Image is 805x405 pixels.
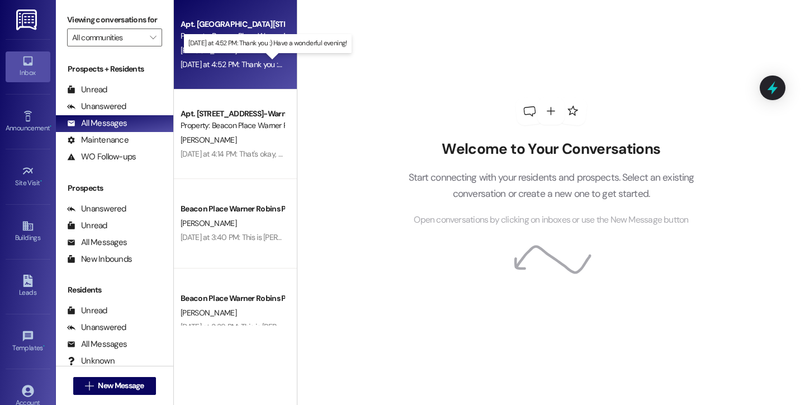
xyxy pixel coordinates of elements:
i:  [150,33,156,42]
label: Viewing conversations for [67,11,162,29]
i:  [85,382,93,390]
div: Prospects + Residents [56,63,173,75]
div: Unread [67,305,107,317]
div: [DATE] at 4:52 PM: Thank you :) Have a wonderful evening! [181,59,368,69]
p: [DATE] at 4:52 PM: Thank you :) Have a wonderful evening! [188,39,347,48]
div: Prospects [56,182,173,194]
div: Residents [56,284,173,296]
div: Unread [67,220,107,232]
div: Beacon Place Warner Robins Prospect [181,293,284,304]
div: Unread [67,84,107,96]
p: Start connecting with your residents and prospects. Select an existing conversation or create a n... [391,169,711,201]
div: Beacon Place Warner Robins Prospect [181,203,284,215]
h2: Welcome to Your Conversations [391,140,711,158]
a: Inbox [6,51,50,82]
a: Site Visit • [6,162,50,192]
button: New Message [73,377,156,395]
span: Open conversations by clicking on inboxes or use the New Message button [414,213,688,227]
img: ResiDesk Logo [16,10,39,30]
div: WO Follow-ups [67,151,136,163]
span: • [50,123,51,130]
div: Apt. [GEOGRAPHIC_DATA][STREET_ADDRESS]-Warner Robins, LLC [181,18,284,30]
div: All Messages [67,117,127,129]
div: Unanswered [67,203,126,215]
span: [PERSON_NAME] [181,135,236,145]
div: Property: Beacon Place Warner Robins [181,120,284,131]
a: Leads [6,271,50,302]
div: Unanswered [67,322,126,333]
span: • [43,342,45,350]
span: • [40,177,42,185]
div: Unanswered [67,101,126,112]
span: New Message [98,380,144,392]
span: [PERSON_NAME] [181,308,236,318]
div: New Inbounds [67,253,132,265]
a: Templates • [6,327,50,357]
span: [PERSON_NAME] [181,45,236,55]
div: All Messages [67,237,127,248]
div: All Messages [67,338,127,350]
a: Buildings [6,216,50,247]
span: [PERSON_NAME] [181,218,236,228]
div: Unknown [67,355,115,367]
div: Property: Beacon Place Warner Robins [181,30,284,42]
div: Apt. [STREET_ADDRESS]-Warner Robins, LLC [181,108,284,120]
div: Maintenance [67,134,129,146]
input: All communities [72,29,144,46]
